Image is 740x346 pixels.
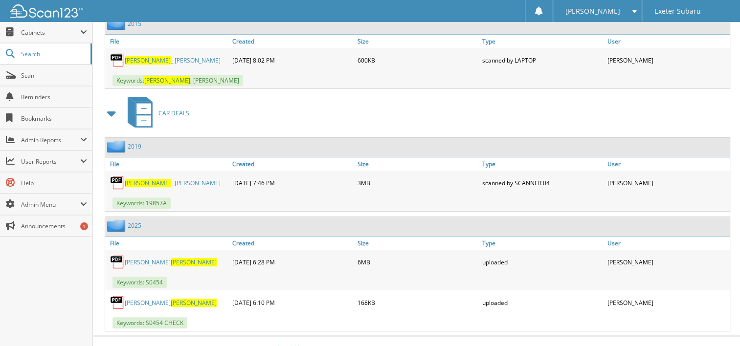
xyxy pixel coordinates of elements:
[480,157,605,171] a: Type
[110,255,125,269] img: PDF.png
[125,179,171,187] span: [PERSON_NAME]
[10,4,83,18] img: scan123-logo-white.svg
[21,179,87,187] span: Help
[605,293,730,312] div: [PERSON_NAME]
[21,71,87,80] span: Scan
[480,173,605,193] div: scanned by SCANNER 04
[105,35,230,48] a: File
[355,293,480,312] div: 168KB
[112,75,243,86] span: Keywords: , [PERSON_NAME]
[230,252,355,272] div: [DATE] 6:28 PM
[355,173,480,193] div: 3MB
[107,18,128,30] img: folder2.png
[125,258,217,266] a: [PERSON_NAME][PERSON_NAME]
[565,8,620,14] span: [PERSON_NAME]
[605,35,730,48] a: User
[112,277,167,288] span: Keywords: S0454
[110,175,125,190] img: PDF.png
[654,8,701,14] span: Exeter Subaru
[112,197,171,209] span: Keywords: 19857A
[107,219,128,232] img: folder2.png
[21,114,87,123] span: Bookmarks
[230,157,355,171] a: Created
[128,20,141,28] a: 2015
[230,237,355,250] a: Created
[110,53,125,67] img: PDF.png
[112,317,187,328] span: Keywords: S0454 CHECK
[21,136,80,144] span: Admin Reports
[128,221,141,230] a: 2025
[105,157,230,171] a: File
[355,50,480,70] div: 600KB
[230,173,355,193] div: [DATE] 7:46 PM
[122,94,189,132] a: CAR DEALS
[80,222,88,230] div: 1
[21,93,87,101] span: Reminders
[605,252,730,272] div: [PERSON_NAME]
[480,293,605,312] div: uploaded
[480,252,605,272] div: uploaded
[230,50,355,70] div: [DATE] 8:02 PM
[125,299,217,307] a: [PERSON_NAME][PERSON_NAME]
[144,76,190,85] span: [PERSON_NAME]
[21,222,87,230] span: Announcements
[171,258,217,266] span: [PERSON_NAME]
[125,56,221,65] a: [PERSON_NAME]_ [PERSON_NAME]
[21,28,80,37] span: Cabinets
[480,35,605,48] a: Type
[158,109,189,117] span: CAR DEALS
[21,200,80,209] span: Admin Menu
[355,237,480,250] a: Size
[125,56,171,65] span: [PERSON_NAME]
[105,237,230,250] a: File
[21,50,86,58] span: Search
[110,295,125,310] img: PDF.png
[171,299,217,307] span: [PERSON_NAME]
[107,140,128,152] img: folder2.png
[355,35,480,48] a: Size
[128,142,141,151] a: 2019
[230,35,355,48] a: Created
[355,252,480,272] div: 6MB
[480,237,605,250] a: Type
[605,237,730,250] a: User
[21,157,80,166] span: User Reports
[480,50,605,70] div: scanned by LAPTOP
[355,157,480,171] a: Size
[605,173,730,193] div: [PERSON_NAME]
[605,157,730,171] a: User
[605,50,730,70] div: [PERSON_NAME]
[125,179,221,187] a: [PERSON_NAME]_ [PERSON_NAME]
[230,293,355,312] div: [DATE] 6:10 PM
